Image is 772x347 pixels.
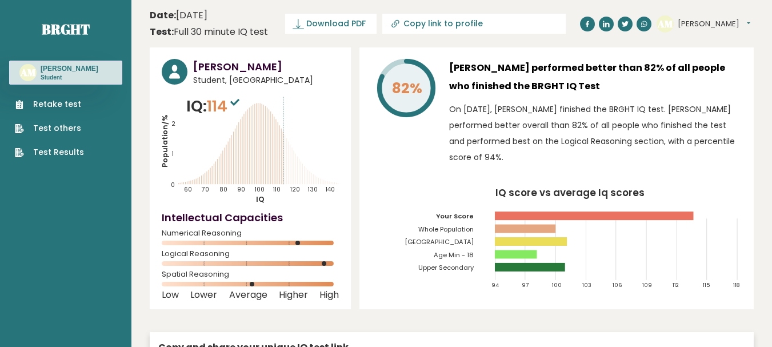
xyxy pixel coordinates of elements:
h4: Intellectual Capacities [162,210,339,225]
tspan: 1 [172,150,174,158]
span: High [319,293,339,297]
button: [PERSON_NAME] [678,18,750,30]
tspan: 70 [202,185,210,194]
span: Spatial Reasoning [162,272,339,277]
tspan: 80 [220,185,228,194]
tspan: Upper Secondary [418,263,474,272]
tspan: IQ score vs average Iq scores [495,186,645,200]
tspan: 106 [613,281,622,289]
tspan: 82% [392,78,422,98]
text: AM [20,66,36,79]
span: Higher [279,293,308,297]
h3: [PERSON_NAME] performed better than 82% of all people who finished the BRGHT IQ Test [449,59,742,95]
tspan: 130 [308,185,318,194]
div: Full 30 minute IQ test [150,25,268,39]
a: Download PDF [285,14,377,34]
tspan: 97 [522,281,529,289]
span: Logical Reasoning [162,252,339,256]
tspan: 110 [274,185,281,194]
h3: [PERSON_NAME] [193,59,339,74]
tspan: 100 [255,185,265,194]
tspan: 112 [673,281,679,289]
tspan: 94 [491,281,499,289]
span: Lower [190,293,217,297]
b: Test: [150,25,174,38]
tspan: Your Score [436,212,474,221]
tspan: Age Min - 18 [434,250,474,260]
text: AM [657,17,673,30]
tspan: 109 [643,281,653,289]
span: Low [162,293,179,297]
tspan: 118 [733,281,740,289]
tspan: 120 [291,185,301,194]
tspan: 115 [703,281,710,289]
h3: [PERSON_NAME] [41,64,98,73]
span: Student, [GEOGRAPHIC_DATA] [193,74,339,86]
a: Retake test [15,98,84,110]
tspan: 60 [184,185,192,194]
tspan: 140 [326,185,335,194]
a: Brght [42,20,90,38]
span: Numerical Reasoning [162,231,339,236]
p: On [DATE], [PERSON_NAME] finished the BRGHT IQ test. [PERSON_NAME] performed better overall than ... [449,101,742,165]
span: 114 [207,95,242,117]
tspan: 2 [171,119,175,128]
tspan: Whole Population [418,225,474,234]
tspan: Population/% [160,115,170,167]
tspan: IQ [257,194,265,204]
time: [DATE] [150,9,207,22]
span: Average [229,293,267,297]
a: Test Results [15,146,84,158]
p: Student [41,74,98,82]
tspan: [GEOGRAPHIC_DATA] [405,237,474,246]
tspan: 103 [582,281,591,289]
span: Download PDF [306,18,366,30]
tspan: 90 [237,185,245,194]
a: Test others [15,122,84,134]
tspan: 0 [171,181,175,190]
p: IQ: [186,95,242,118]
b: Date: [150,9,176,22]
tspan: 100 [552,281,562,289]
